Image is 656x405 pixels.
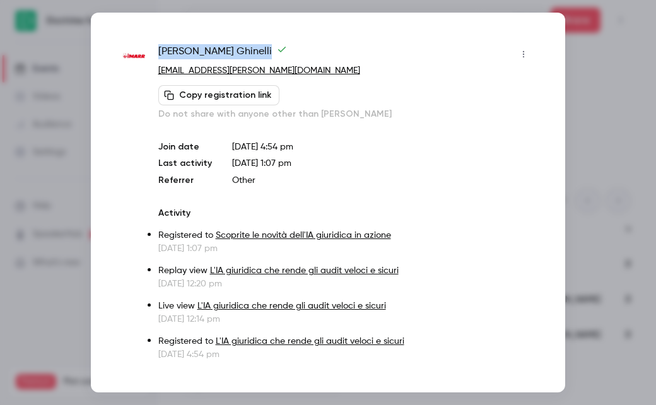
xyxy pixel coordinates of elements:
[210,266,399,275] a: L'IA giuridica che rende gli audit veloci e sicuri
[232,159,291,168] span: [DATE] 1:07 pm
[158,44,287,64] span: [PERSON_NAME] Ghinelli
[216,231,391,240] a: Scoprite le novità dell'IA giuridica in azione
[158,348,534,361] p: [DATE] 4:54 pm
[158,278,534,290] p: [DATE] 12:20 pm
[158,300,534,313] p: Live view
[122,45,146,69] img: marr.it
[158,157,212,170] p: Last activity
[158,85,279,105] button: Copy registration link
[158,141,212,153] p: Join date
[158,229,534,242] p: Registered to
[158,313,534,326] p: [DATE] 12:14 pm
[232,141,534,153] p: [DATE] 4:54 pm
[158,174,212,187] p: Referrer
[158,335,534,348] p: Registered to
[158,264,534,278] p: Replay view
[232,174,534,187] p: Other
[158,207,534,220] p: Activity
[216,337,404,346] a: L'IA giuridica che rende gli audit veloci e sicuri
[158,66,360,75] a: [EMAIL_ADDRESS][PERSON_NAME][DOMAIN_NAME]
[158,242,534,255] p: [DATE] 1:07 pm
[197,302,386,310] a: L'IA giuridica che rende gli audit veloci e sicuri
[158,108,534,120] p: Do not share with anyone other than [PERSON_NAME]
